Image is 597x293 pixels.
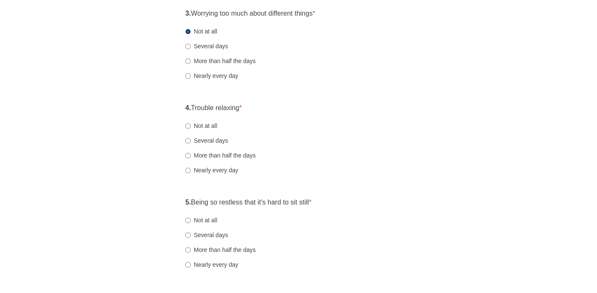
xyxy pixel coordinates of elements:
label: Trouble relaxing [185,103,242,113]
input: Nearly every day [185,73,191,79]
strong: 5. [185,199,191,206]
input: Not at all [185,29,191,34]
input: Several days [185,44,191,49]
input: More than half the days [185,58,191,64]
label: Nearly every day [185,72,238,80]
label: Several days [185,231,228,239]
label: More than half the days [185,151,256,160]
label: Not at all [185,122,217,130]
input: Not at all [185,218,191,223]
label: Nearly every day [185,166,238,174]
strong: 3. [185,10,191,17]
label: Several days [185,42,228,50]
input: Nearly every day [185,262,191,268]
label: More than half the days [185,246,256,254]
label: Several days [185,136,228,145]
label: Worrying too much about different things [185,9,315,19]
input: More than half the days [185,153,191,158]
label: Nearly every day [185,260,238,269]
input: Several days [185,138,191,144]
strong: 4. [185,104,191,111]
input: Several days [185,232,191,238]
input: More than half the days [185,247,191,253]
label: Not at all [185,216,217,224]
label: Being so restless that it's hard to sit still [185,198,311,207]
label: Not at all [185,27,217,36]
input: Not at all [185,123,191,129]
label: More than half the days [185,57,256,65]
input: Nearly every day [185,168,191,173]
